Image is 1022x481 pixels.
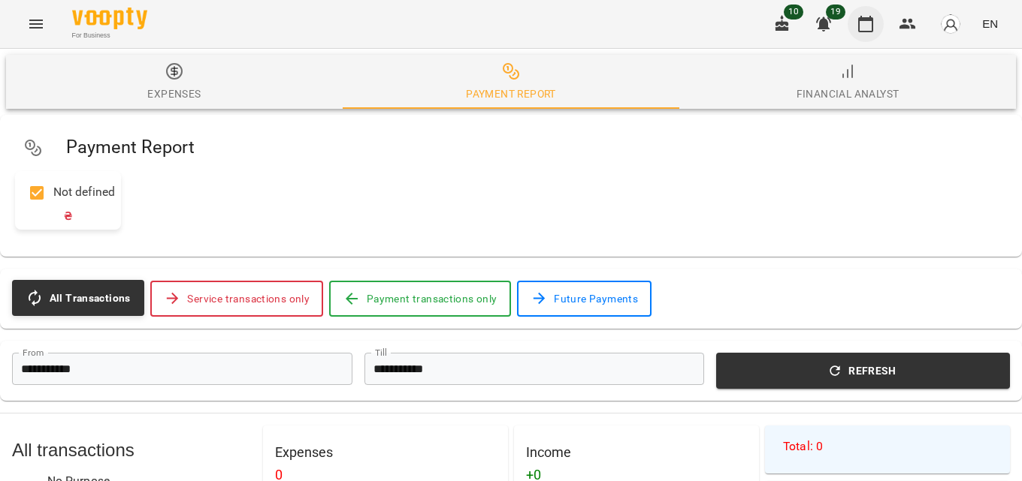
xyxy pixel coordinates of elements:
span: Future Payments [554,290,638,308]
button: All Transactions [12,280,144,316]
h3: All transactions [12,440,257,460]
button: Service transactions only [150,281,323,317]
span: 10 [784,5,803,20]
button: Payment transactions only [329,281,510,317]
button: EN [976,10,1004,38]
span: For Business [72,31,147,41]
span: All Transactions [50,289,131,307]
span: 19 [826,5,845,20]
div: Expenses [147,85,201,103]
span: Payment transactions only [367,290,497,308]
button: Refresh [716,353,1010,389]
div: Payment Report [466,85,556,103]
img: Voopty Logo [72,8,147,29]
span: ₴ [64,209,72,224]
h4: Income [526,445,747,460]
p: Not defined [21,177,115,209]
button: Menu [18,6,54,42]
h5: Payment Report [66,136,998,159]
button: Future Payments [517,281,652,317]
div: Financial Analyst [797,85,900,103]
span: EN [982,16,998,32]
span: Refresh [725,362,1001,380]
span: Service transactions only [187,290,310,308]
h4: Expenses [275,445,496,460]
img: avatar_s.png [940,14,961,35]
h4: Total : 0 [783,437,992,455]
